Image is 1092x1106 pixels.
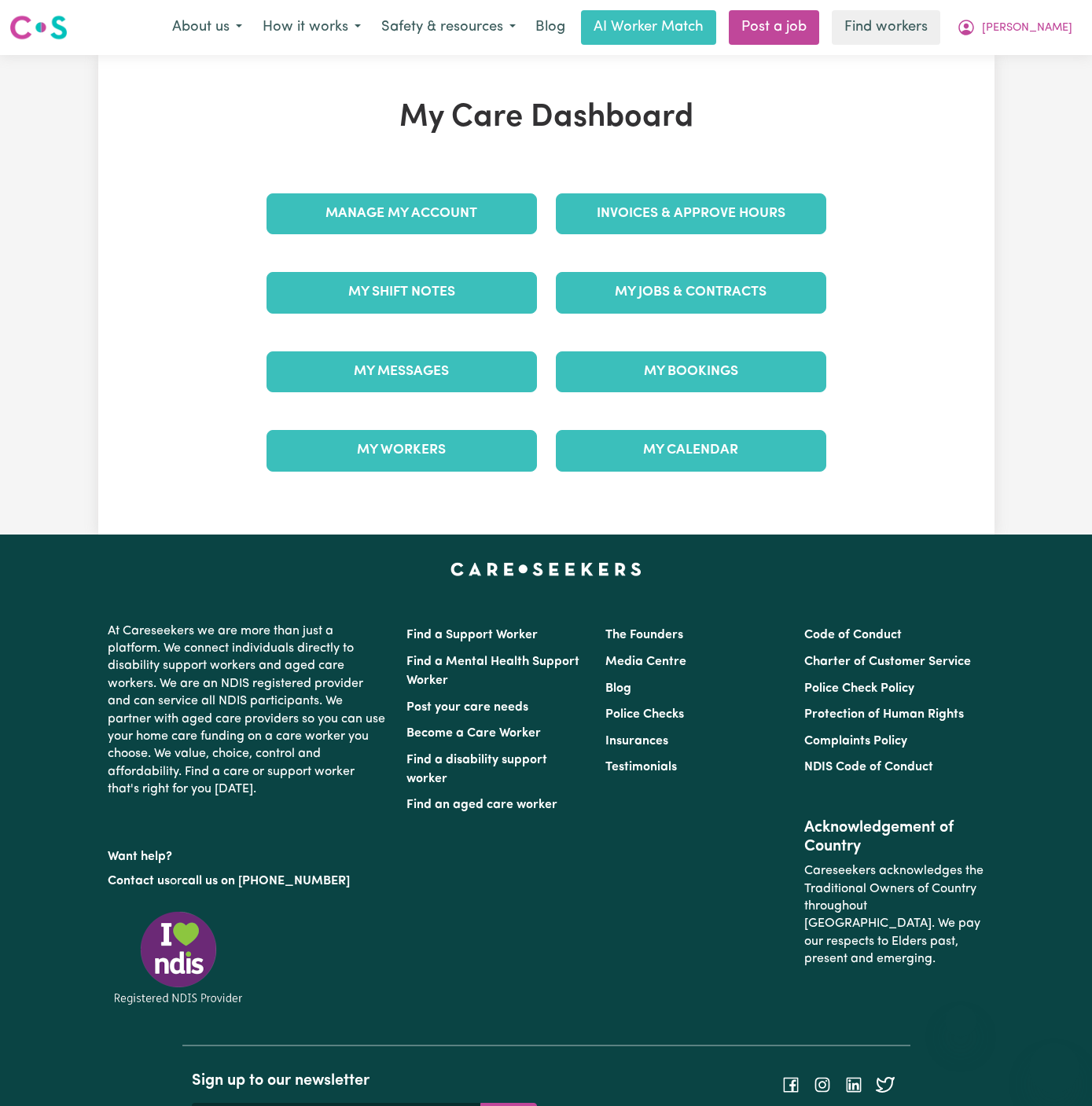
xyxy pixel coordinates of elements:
h1: My Care Dashboard [257,99,836,137]
a: My Workers [267,430,537,471]
a: Code of Conduct [804,629,902,641]
a: NDIS Code of Conduct [804,761,933,773]
a: Insurances [605,735,668,748]
p: or [108,866,388,896]
a: Follow Careseekers on Twitter [876,1078,895,1091]
a: Police Checks [605,708,684,721]
a: Follow Careseekers on LinkedIn [844,1078,863,1091]
img: Careseekers logo [9,13,68,42]
a: Contact us [108,875,170,887]
a: Careseekers logo [9,9,68,46]
span: [PERSON_NAME] [982,20,1072,37]
a: My Calendar [556,430,826,471]
p: Careseekers acknowledges the Traditional Owners of Country throughout [GEOGRAPHIC_DATA]. We pay o... [804,856,984,974]
h2: Acknowledgement of Country [804,818,984,856]
a: Find a disability support worker [406,754,547,785]
a: Find a Support Worker [406,629,538,641]
a: Follow Careseekers on Instagram [813,1078,832,1091]
button: My Account [947,11,1083,44]
a: Careseekers home page [450,563,642,575]
p: At Careseekers we are more than just a platform. We connect individuals directly to disability su... [108,616,388,805]
a: Follow Careseekers on Facebook [781,1078,800,1091]
a: Media Centre [605,656,686,668]
a: Manage My Account [267,193,537,234]
a: Testimonials [605,761,677,773]
button: Safety & resources [371,11,526,44]
a: call us on [PHONE_NUMBER] [182,875,350,887]
iframe: Button to launch messaging window [1029,1043,1079,1093]
a: Find an aged care worker [406,799,557,811]
p: Want help? [108,842,388,865]
a: Find workers [832,10,940,45]
a: Invoices & Approve Hours [556,193,826,234]
button: How it works [252,11,371,44]
a: Charter of Customer Service [804,656,971,668]
a: Police Check Policy [804,682,914,695]
a: Blog [526,10,575,45]
a: My Jobs & Contracts [556,272,826,313]
a: Protection of Human Rights [804,708,964,721]
a: Complaints Policy [804,735,907,748]
a: Blog [605,682,631,695]
a: Post your care needs [406,701,528,714]
a: Post a job [729,10,819,45]
a: Find a Mental Health Support Worker [406,656,579,687]
iframe: Close message [945,1005,976,1037]
a: Become a Care Worker [406,727,541,740]
a: AI Worker Match [581,10,716,45]
a: The Founders [605,629,683,641]
a: My Shift Notes [267,272,537,313]
a: My Bookings [556,351,826,392]
h2: Sign up to our newsletter [192,1071,537,1090]
img: Registered NDIS provider [108,909,249,1007]
a: My Messages [267,351,537,392]
button: About us [162,11,252,44]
